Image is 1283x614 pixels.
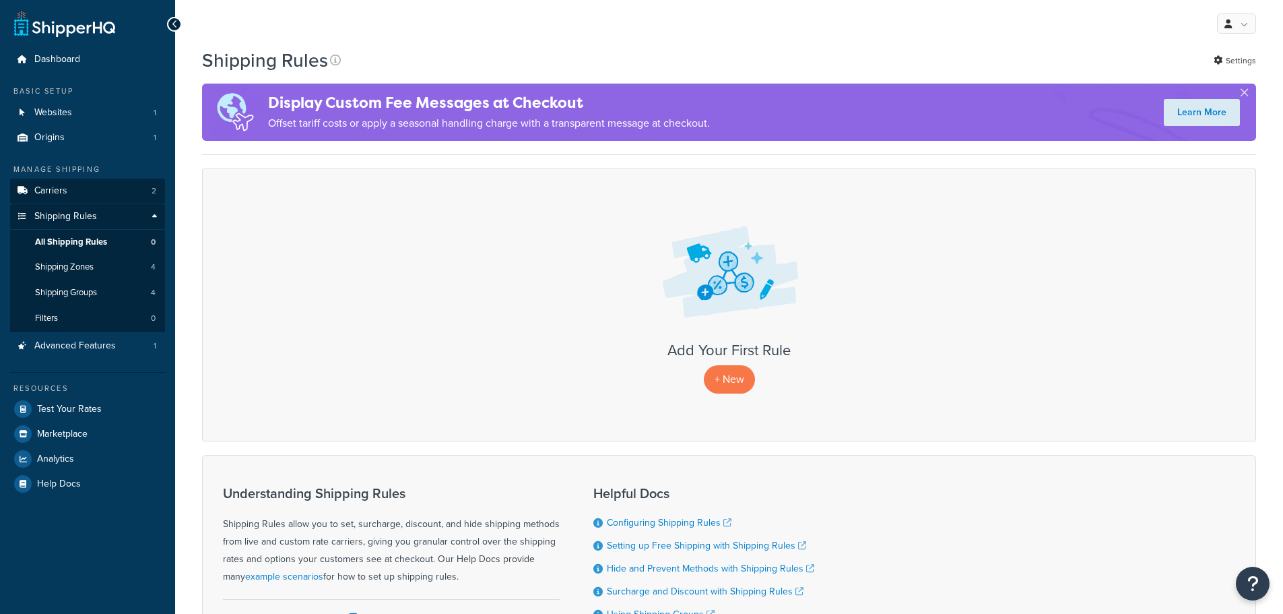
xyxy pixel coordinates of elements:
[704,365,755,393] p: + New
[268,114,710,133] p: Offset tariff costs or apply a seasonal handling charge with a transparent message at checkout.
[10,100,165,125] a: Websites 1
[10,255,165,280] a: Shipping Zones 4
[202,47,328,73] h1: Shipping Rules
[10,306,165,331] a: Filters 0
[35,262,94,273] span: Shipping Zones
[34,211,97,222] span: Shipping Rules
[10,255,165,280] li: Shipping Zones
[10,86,165,97] div: Basic Setup
[151,313,156,324] span: 0
[10,100,165,125] li: Websites
[37,404,102,415] span: Test Your Rates
[223,486,560,586] div: Shipping Rules allow you to set, surcharge, discount, and hide shipping methods from live and cus...
[1164,99,1240,126] a: Learn More
[10,280,165,305] a: Shipping Groups 4
[1214,51,1256,70] a: Settings
[607,539,806,553] a: Setting up Free Shipping with Shipping Rules
[34,340,116,352] span: Advanced Features
[14,10,115,37] a: ShipperHQ Home
[37,429,88,440] span: Marketplace
[607,516,731,530] a: Configuring Shipping Rules
[216,342,1242,359] h3: Add Your First Rule
[10,204,165,332] li: Shipping Rules
[10,447,165,471] a: Analytics
[35,287,97,299] span: Shipping Groups
[34,185,67,197] span: Carriers
[37,454,74,465] span: Analytics
[202,84,268,141] img: duties-banner-06bc72dcb5fe05cb3f9472aba00be2ae8eb53ab6f0d8bb03d382ba314ac3c341.png
[10,179,165,204] li: Carriers
[34,54,80,65] span: Dashboard
[10,47,165,72] a: Dashboard
[154,132,156,144] span: 1
[607,584,803,598] a: Surcharge and Discount with Shipping Rules
[10,306,165,331] li: Filters
[151,262,156,273] span: 4
[223,486,560,501] h3: Understanding Shipping Rules
[1236,567,1270,601] button: Open Resource Center
[154,340,156,352] span: 1
[10,204,165,229] a: Shipping Rules
[10,383,165,394] div: Resources
[10,280,165,305] li: Shipping Groups
[10,334,165,359] a: Advanced Features 1
[10,397,165,421] a: Test Your Rates
[34,132,65,144] span: Origins
[268,92,710,114] h4: Display Custom Fee Messages at Checkout
[10,422,165,446] a: Marketplace
[34,107,72,119] span: Websites
[152,185,156,197] span: 2
[607,561,814,576] a: Hide and Prevent Methods with Shipping Rules
[35,313,58,324] span: Filters
[151,287,156,299] span: 4
[245,570,323,584] a: example scenarios
[154,107,156,119] span: 1
[10,125,165,150] li: Origins
[593,486,814,501] h3: Helpful Docs
[10,230,165,255] a: All Shipping Rules 0
[10,334,165,359] li: Advanced Features
[35,237,107,248] span: All Shipping Rules
[151,237,156,248] span: 0
[10,230,165,255] li: All Shipping Rules
[37,479,81,490] span: Help Docs
[10,125,165,150] a: Origins 1
[10,472,165,496] a: Help Docs
[10,179,165,204] a: Carriers 2
[10,164,165,175] div: Manage Shipping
